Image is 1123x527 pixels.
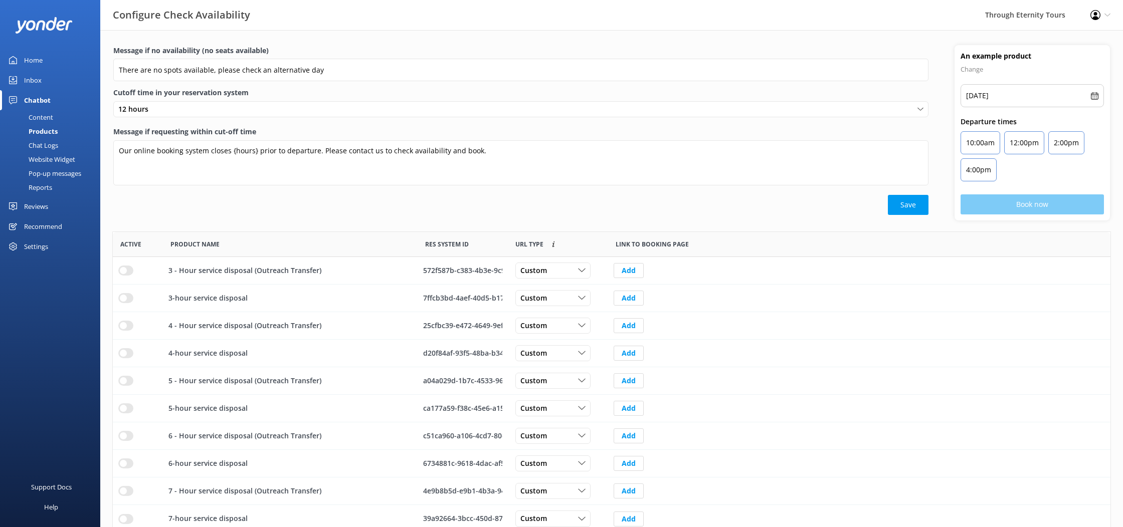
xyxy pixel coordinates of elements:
div: row [113,477,1110,505]
p: 4-hour service disposal [168,348,248,359]
p: 6 - Hour service disposal (Outreach Transfer) [168,430,321,441]
span: Custom [520,293,553,304]
button: Add [614,456,644,471]
span: Active [120,239,141,249]
button: Add [614,318,644,333]
p: 7-hour service disposal [168,513,248,524]
span: Custom [520,348,553,359]
a: Pop-up messages [6,166,100,180]
div: row [113,422,1110,450]
span: Link to booking page [515,239,543,249]
p: 4:00pm [966,164,991,176]
a: Products [6,124,100,138]
a: Content [6,110,100,124]
div: row [113,395,1110,422]
span: Custom [520,320,553,331]
button: Add [614,346,644,361]
span: Custom [520,513,553,524]
a: Website Widget [6,152,100,166]
span: Custom [520,430,553,441]
h3: Configure Check Availability [113,7,250,23]
span: Link to booking page [616,239,689,249]
div: row [113,450,1110,477]
div: Recommend [24,216,62,236]
label: Message if requesting within cut-off time [113,126,928,137]
p: [DATE] [966,90,989,102]
p: Change [961,63,1104,75]
button: Add [614,428,644,443]
span: Custom [520,458,553,469]
span: 12 hours [118,104,154,115]
div: Settings [24,236,48,256]
div: row [113,257,1110,285]
div: 25cfbc39-e472-4649-9ef2-28f0b4a05fcb [423,320,502,331]
div: Inbox [24,70,42,90]
p: 12:00pm [1010,137,1039,149]
textarea: Our online booking system closes {hours} prior to departure. Please contact us to check availabil... [113,140,928,185]
div: row [113,340,1110,367]
div: 7ffcb3bd-4aef-40d5-b17c-ee53258b06b7 [423,293,502,304]
div: Website Widget [6,152,75,166]
span: Custom [520,485,553,496]
span: Custom [520,403,553,414]
p: 6-hour service disposal [168,458,248,469]
div: Chat Logs [6,138,58,152]
p: 3 - Hour service disposal (Outreach Transfer) [168,265,321,276]
span: Res System ID [425,239,469,249]
button: Add [614,483,644,498]
div: Chatbot [24,90,51,110]
button: Add [614,401,644,416]
div: row [113,312,1110,340]
div: 39a92664-3bcc-450d-8755-f3e31dfd8a53 [423,513,502,524]
div: row [113,285,1110,312]
button: Add [614,373,644,388]
p: 4 - Hour service disposal (Outreach Transfer) [168,320,321,331]
a: Chat Logs [6,138,100,152]
p: 10:00am [966,137,995,149]
p: 5-hour service disposal [168,403,248,414]
p: 3-hour service disposal [168,293,248,304]
div: 572f587b-c383-4b3e-9c99-8a1aad91cf9b [423,265,502,276]
p: 7 - Hour service disposal (Outreach Transfer) [168,485,321,496]
div: ca177a59-f38c-45e6-a15f-00cdd6651121 [423,403,502,414]
input: Enter a message [113,59,928,81]
div: 4e9b8b5d-e9b1-4b3a-9425-506fc9d7a616 [423,485,502,496]
div: a04a029d-1b7c-4533-965d-55cc80f819c3 [423,375,502,386]
span: Product Name [170,239,220,249]
button: Save [888,195,928,215]
div: row [113,367,1110,395]
p: 5 - Hour service disposal (Outreach Transfer) [168,375,321,386]
div: Home [24,50,43,70]
button: Add [614,263,644,278]
label: Cutoff time in your reservation system [113,87,928,98]
div: Help [44,497,58,517]
p: 2:00pm [1054,137,1079,149]
div: c51ca960-a106-4cd7-80c8-efb1ebe10a3c [423,430,502,441]
img: yonder-white-logo.png [15,17,73,34]
span: Custom [520,375,553,386]
button: Add [614,511,644,526]
label: Message if no availability (no seats available) [113,45,928,56]
div: Support Docs [31,477,72,497]
h4: An example product [961,51,1104,61]
a: Reports [6,180,100,194]
div: Pop-up messages [6,166,81,180]
div: 6734881c-9618-4dac-af59-81b6d6326459 [423,458,502,469]
button: Add [614,291,644,306]
div: Reviews [24,196,48,216]
div: Products [6,124,58,138]
span: Custom [520,265,553,276]
div: d20f84af-93f5-48ba-b341-0ec1f938734d [423,348,502,359]
p: Departure times [961,116,1104,127]
div: Reports [6,180,52,194]
div: Content [6,110,53,124]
